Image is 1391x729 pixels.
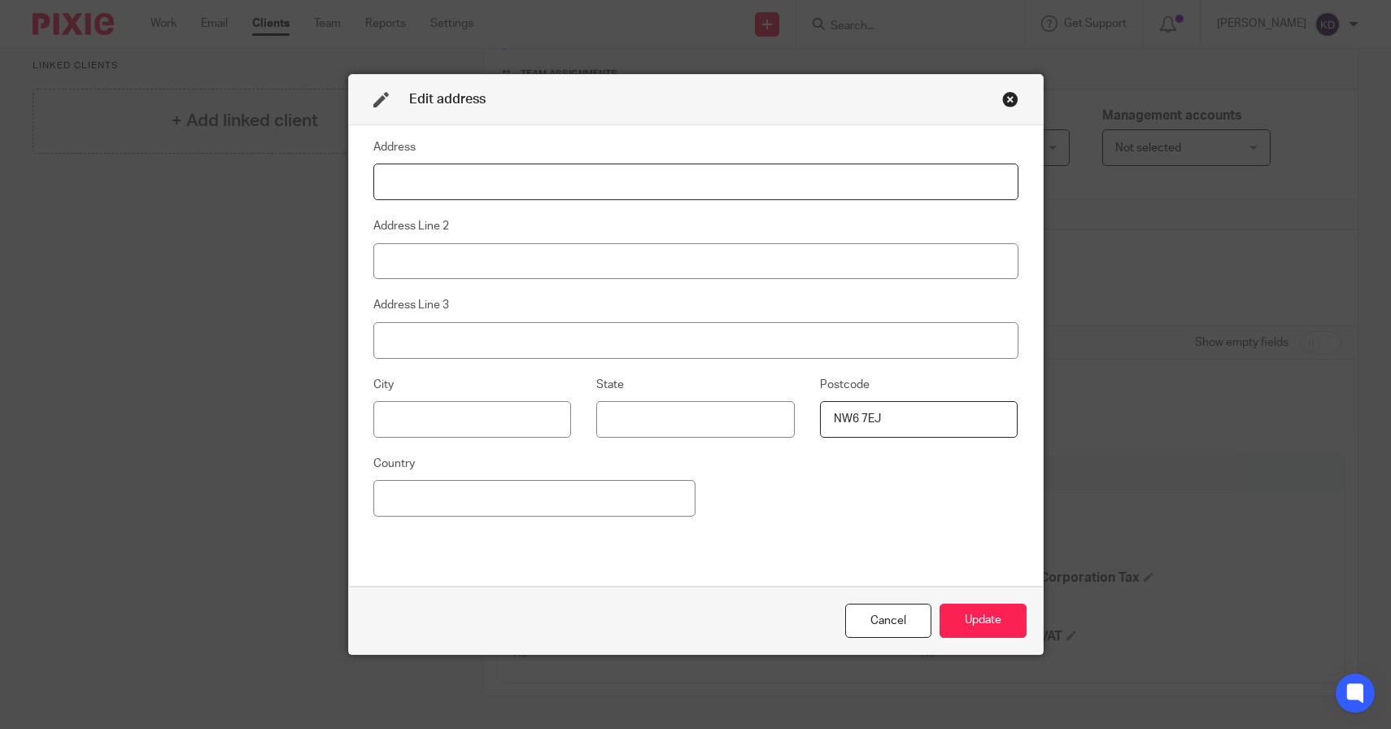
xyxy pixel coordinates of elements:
[373,218,449,234] label: Address Line 2
[373,456,415,472] label: Country
[845,604,931,639] div: Close this dialog window
[373,297,449,313] label: Address Line 3
[409,93,486,106] span: Edit address
[596,377,624,393] label: State
[940,604,1027,639] button: Update
[373,377,394,393] label: City
[1002,91,1018,107] div: Close this dialog window
[373,139,416,155] label: Address
[820,377,870,393] label: Postcode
